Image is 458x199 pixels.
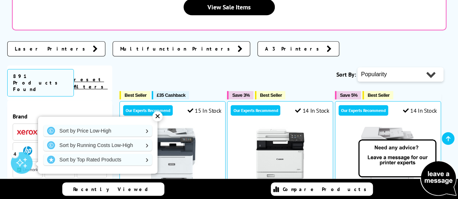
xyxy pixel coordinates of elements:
span: Laser Printers [15,45,89,52]
div: Our Experts Recommend [123,105,173,116]
div: ✕ [152,111,163,121]
a: Sort by Price Low-High [43,125,152,137]
img: Open Live Chat window [357,138,458,198]
button: Save 3% [227,91,253,99]
a: Laser Printers [7,41,105,56]
span: Save 5% [340,92,357,98]
button: £35 Cashback [152,91,189,99]
span: £35 Cashback [157,92,185,98]
button: Save 5% [335,91,361,99]
div: Our Experts Recommend [339,105,388,116]
a: Sort by Running Costs Low-High [43,139,152,151]
img: Xerox [17,130,39,135]
span: A3 Printers [265,45,323,52]
a: reset filters [74,76,108,90]
a: Xerox C325 [145,175,199,182]
span: Best Seller [367,92,390,98]
a: Recently Viewed [62,182,164,196]
a: Xerox [17,127,39,137]
span: Best Seller [260,92,282,98]
button: Best Seller [255,91,286,99]
img: Xerox C325 [145,127,199,181]
a: Multifunction Printers [113,41,250,56]
button: Best Seller [119,91,150,99]
span: 891 Products Found [7,69,74,96]
div: 4 [11,150,19,157]
span: Brand [13,113,107,120]
a: Compare Products [271,182,373,196]
span: Compare Products [283,186,370,192]
img: Canon i-SENSYS MF752Cdw [253,127,307,181]
button: Best Seller [362,91,393,99]
span: Best Seller [125,92,147,98]
img: Xerox C235 [361,127,415,181]
span: Recently Viewed [73,186,155,192]
span: Multifunction Printers [120,45,234,52]
a: A3 Printers [257,41,339,56]
a: Canon i-SENSYS MF752Cdw [253,175,307,182]
span: Save 3% [232,92,249,98]
div: 14 In Stock [403,107,437,114]
div: 14 In Stock [295,107,329,114]
a: Sort by Top Rated Products [43,154,152,165]
div: Our Experts Recommend [231,105,280,116]
img: HP [23,146,32,155]
a: HP [17,146,39,155]
span: Sort By: [336,71,356,78]
div: 15 In Stock [188,107,222,114]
